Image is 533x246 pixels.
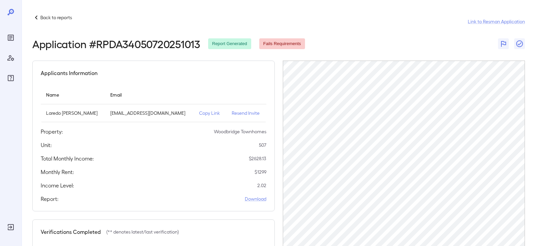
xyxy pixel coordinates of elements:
[5,52,16,63] div: Manage Users
[41,181,74,189] h5: Income Level:
[41,168,74,176] h5: Monthly Rent:
[199,110,221,116] p: Copy Link
[41,195,59,203] h5: Report:
[106,229,179,235] p: (** denotes latest/last verification)
[257,182,266,189] p: 2.02
[46,110,100,116] p: Laredo [PERSON_NAME]
[259,142,266,148] p: 507
[32,38,200,50] h2: Application # RPDA34050720251013
[514,38,525,49] button: Close Report
[41,228,101,236] h5: Verifications Completed
[5,73,16,83] div: FAQ
[110,110,188,116] p: [EMAIL_ADDRESS][DOMAIN_NAME]
[498,38,509,49] button: Flag Report
[468,18,525,25] a: Link to Resman Application
[41,154,94,163] h5: Total Monthly Income:
[41,85,105,104] th: Name
[245,196,266,202] a: Download
[214,128,266,135] p: Woodbridge Townhomes
[41,69,98,77] h5: Applicants Information
[259,41,305,47] span: Fails Requirements
[40,14,72,21] p: Back to reports
[41,141,52,149] h5: Unit:
[41,128,63,136] h5: Property:
[5,32,16,43] div: Reports
[249,155,266,162] p: $ 2628.13
[255,169,266,175] p: $ 1299
[232,110,261,116] p: Resend Invite
[5,222,16,233] div: Log Out
[105,85,193,104] th: Email
[41,85,266,122] table: simple table
[208,41,251,47] span: Report Generated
